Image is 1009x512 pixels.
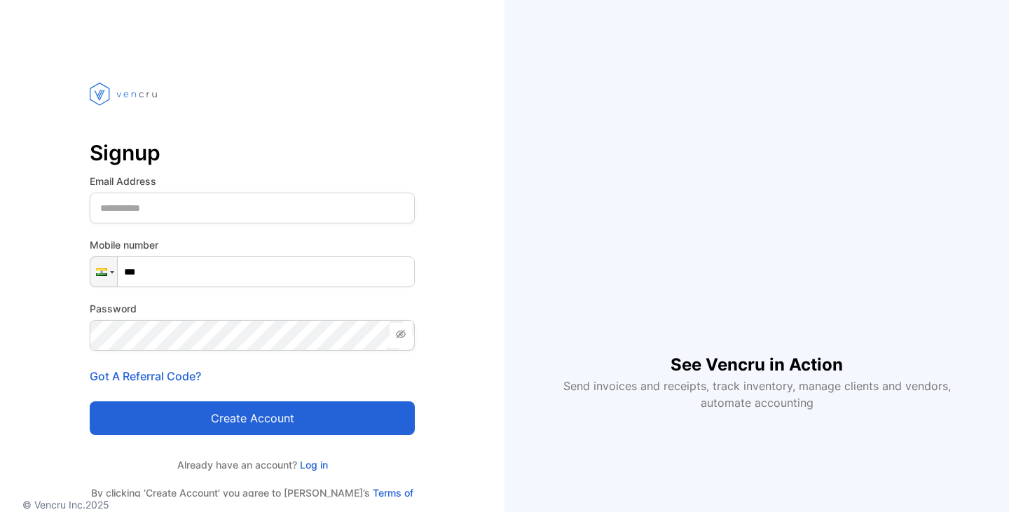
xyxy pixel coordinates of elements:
[297,459,328,471] a: Log in
[90,174,415,188] label: Email Address
[90,457,415,472] p: Already have an account?
[90,56,160,132] img: vencru logo
[555,102,959,330] iframe: YouTube video player
[555,378,959,411] p: Send invoices and receipts, track inventory, manage clients and vendors, automate accounting
[90,401,415,435] button: Create account
[671,330,843,378] h1: See Vencru in Action
[90,136,415,169] p: Signup
[90,237,415,252] label: Mobile number
[90,368,415,385] p: Got A Referral Code?
[90,301,415,316] label: Password
[90,257,117,286] div: India: + 91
